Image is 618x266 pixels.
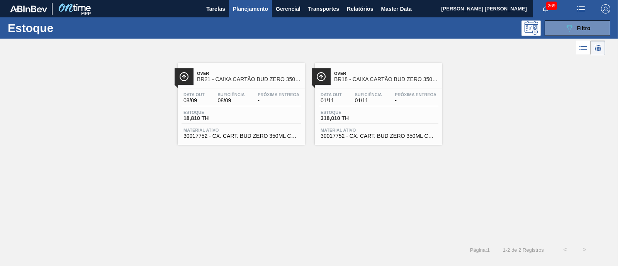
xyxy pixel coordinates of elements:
span: Filtro [577,25,591,31]
span: 30017752 - CX. CART. BUD ZERO 350ML C8 429 [321,133,436,139]
span: - [395,98,436,103]
span: Tarefas [206,4,225,14]
div: Visão em Lista [576,41,591,55]
span: Data out [183,92,205,97]
span: Over [334,71,438,76]
button: > [575,240,594,259]
img: Ícone [179,72,189,81]
span: BR21 - CAIXA CARTÃO BUD ZERO 350ML SLEEK [197,76,301,82]
a: ÍconeOverBR21 - CAIXA CARTÃO BUD ZERO 350ML SLEEKData out08/09Suficiência08/09Próxima Entrega-Est... [172,57,309,145]
span: Over [197,71,301,76]
span: Material ativo [321,128,436,132]
button: Notificações [533,3,558,14]
span: 08/09 [183,98,205,103]
span: Material ativo [183,128,299,132]
h1: Estoque [8,24,120,32]
img: userActions [576,4,586,14]
div: Visão em Cards [591,41,605,55]
span: 08/09 [217,98,244,103]
span: Relatórios [347,4,373,14]
span: Transportes [308,4,339,14]
span: 318,010 TH [321,115,375,121]
span: Suficiência [355,92,382,97]
span: Gerencial [276,4,301,14]
img: Logout [601,4,610,14]
span: Master Data [381,4,411,14]
span: 30017752 - CX. CART. BUD ZERO 350ML C8 429 [183,133,299,139]
div: Pogramando: nenhum usuário selecionado [521,20,541,36]
button: Filtro [545,20,610,36]
span: Próxima Entrega [258,92,299,97]
button: < [555,240,575,259]
span: BR18 - CAIXA CARTÃO BUD ZERO 350ML SLEEK [334,76,438,82]
img: TNhmsLtSVTkK8tSr43FrP2fwEKptu5GPRR3wAAAABJRU5ErkJggg== [10,5,47,12]
span: Estoque [321,110,375,115]
span: 269 [546,2,557,10]
span: Página : 1 [470,247,490,253]
span: 01/11 [321,98,342,103]
span: Suficiência [217,92,244,97]
img: Ícone [316,72,326,81]
span: Estoque [183,110,238,115]
a: ÍconeOverBR18 - CAIXA CARTÃO BUD ZERO 350ML SLEEKData out01/11Suficiência01/11Próxima Entrega-Est... [309,57,446,145]
span: Data out [321,92,342,97]
span: 18,810 TH [183,115,238,121]
span: 01/11 [355,98,382,103]
span: Próxima Entrega [395,92,436,97]
span: Planejamento [233,4,268,14]
span: - [258,98,299,103]
span: 1 - 2 de 2 Registros [501,247,544,253]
